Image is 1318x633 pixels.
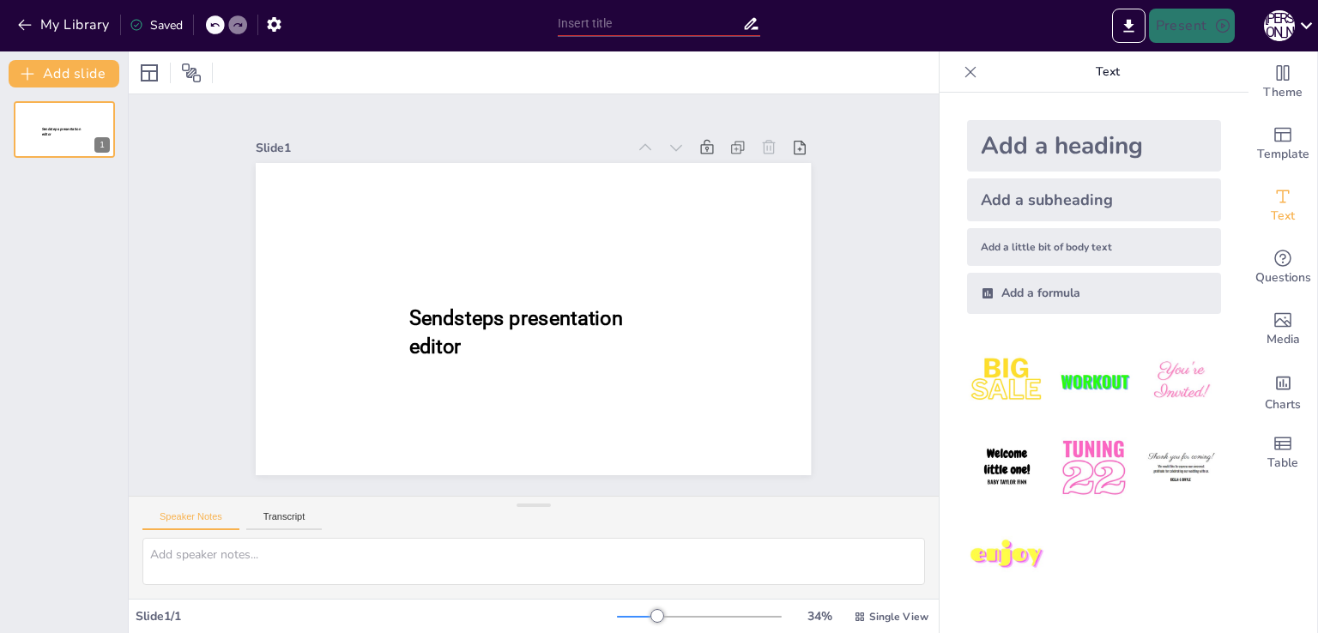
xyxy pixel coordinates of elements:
div: Slide 1 / 1 [136,608,617,624]
img: 7.jpeg [967,515,1047,595]
span: Position [181,63,202,83]
img: 1.jpeg [967,341,1047,421]
div: Sendsteps presentation editor1 [14,101,115,158]
div: Saved [130,17,183,33]
button: Speaker Notes [142,511,239,530]
span: Media [1267,330,1300,349]
div: П [PERSON_NAME] [1264,10,1295,41]
img: 4.jpeg [967,428,1047,508]
span: Sendsteps presentation editor [409,306,623,359]
img: 2.jpeg [1054,341,1134,421]
button: Present [1149,9,1235,43]
span: Sendsteps presentation editor [42,127,81,136]
div: Add ready made slides [1248,113,1317,175]
div: Add a subheading [967,178,1221,221]
img: 3.jpeg [1141,341,1221,421]
div: Add a little bit of body text [967,228,1221,266]
div: Add text boxes [1248,175,1317,237]
div: Change the overall theme [1248,51,1317,113]
button: П [PERSON_NAME] [1264,9,1295,43]
img: 5.jpeg [1054,428,1134,508]
div: Add a table [1248,422,1317,484]
button: Transcript [246,511,323,530]
span: Template [1257,145,1309,164]
button: Add slide [9,60,119,87]
div: 1 [94,137,110,153]
span: Theme [1263,83,1303,102]
div: Layout [136,59,163,87]
span: Questions [1255,268,1311,287]
div: Slide 1 [256,140,626,156]
div: Add a formula [967,273,1221,314]
p: Text [984,51,1231,93]
span: Single View [869,610,928,624]
div: Get real-time input from your audience [1248,237,1317,298]
div: Add images, graphics, shapes or video [1248,298,1317,360]
span: Table [1267,454,1298,473]
span: Charts [1265,395,1301,414]
input: Insert title [558,11,742,36]
div: 34 % [799,608,840,624]
div: Add charts and graphs [1248,360,1317,422]
div: Add a heading [967,120,1221,172]
span: Text [1271,207,1295,226]
img: 6.jpeg [1141,428,1221,508]
button: Export to PowerPoint [1112,9,1146,43]
button: My Library [13,11,117,39]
